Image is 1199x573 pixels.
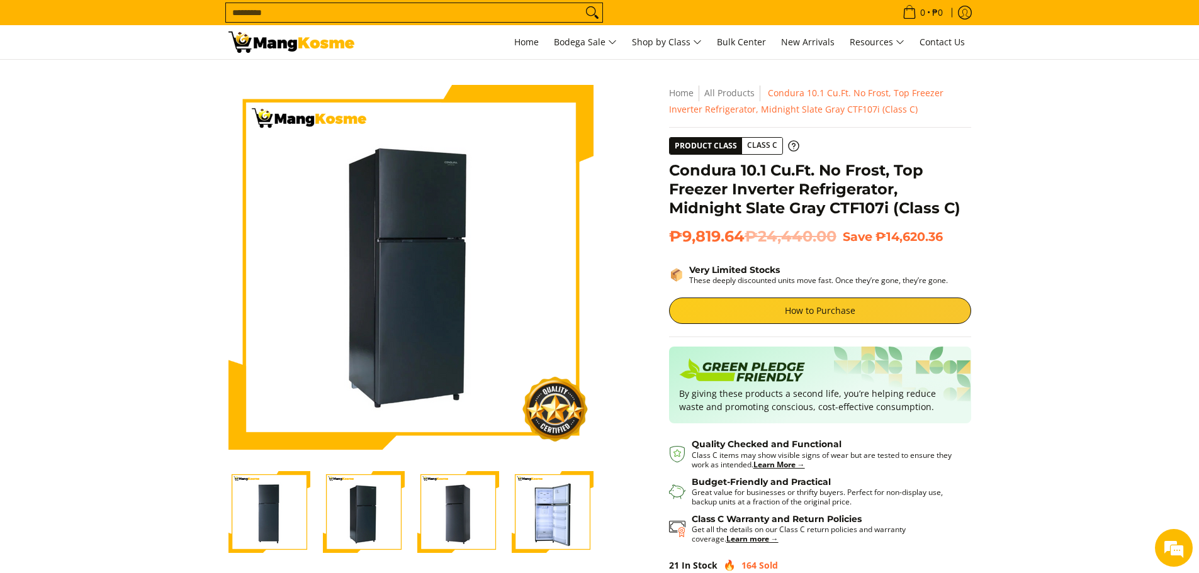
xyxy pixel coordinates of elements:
span: Sold [759,559,778,571]
a: Resources [843,25,911,59]
p: Get all the details on our Class C return policies and warranty coverage. [692,525,959,543]
a: Bodega Sale [548,25,623,59]
span: Save [843,229,872,244]
p: By giving these products a second life, you’re helping reduce waste and promoting conscious, cost... [679,387,961,413]
img: Condura 10.1 Cu. Ft. Top Freezer Inverter Ref (Class C) l Mang Kosme [228,31,354,53]
span: Product Class [670,138,742,154]
span: 0 [918,8,927,17]
span: ₱14,620.36 [875,229,943,244]
strong: Budget-Friendly and Practical [692,476,831,487]
a: Product Class Class C [669,137,799,155]
img: Condura 10.1 Cu.Ft. No Frost, Top Freezer Inverter Refrigerator, Midnight Slate Gray CTF107i (Cla... [323,471,405,553]
span: We're online! [73,159,174,286]
h1: Condura 10.1 Cu.Ft. No Frost, Top Freezer Inverter Refrigerator, Midnight Slate Gray CTF107i (Cla... [669,161,971,218]
p: Class C items may show visible signs of wear but are tested to ensure they work as intended. [692,450,959,469]
a: New Arrivals [775,25,841,59]
nav: Main Menu [367,25,971,59]
span: Bulk Center [717,36,766,48]
strong: Very Limited Stocks [689,264,780,275]
del: ₱24,440.00 [745,227,836,246]
div: Chat with us now [65,70,211,87]
span: Condura 10.1 Cu.Ft. No Frost, Top Freezer Inverter Refrigerator, Midnight Slate Gray CTF107i (Cla... [669,87,943,115]
span: New Arrivals [781,36,835,48]
span: In Stock [682,559,718,571]
img: Condura 10.1 Cu.Ft. No Frost, Top Freezer Inverter Refrigerator, Midnight Slate Gray CTF107i (Cla... [228,471,310,553]
strong: Quality Checked and Functional [692,438,842,450]
span: 164 [741,559,757,571]
span: Resources [850,35,904,50]
a: Bulk Center [711,25,772,59]
span: ₱9,819.64 [669,227,836,246]
a: Home [508,25,545,59]
a: All Products [704,87,755,99]
a: Home [669,87,694,99]
a: Learn more → [726,533,779,544]
p: These deeply discounted units move fast. Once they’re gone, they’re gone. [689,275,948,285]
nav: Breadcrumbs [669,85,971,118]
p: Great value for businesses or thrifty buyers. Perfect for non-display use, backup units at a frac... [692,487,959,506]
textarea: Type your message and hit 'Enter' [6,343,240,387]
img: Condura 10.1 Cu.Ft. No Frost, Top Freezer Inverter Refrigerator, Midnight Slate Gray CTF107i (Cla... [417,471,499,553]
span: Shop by Class [632,35,702,50]
a: How to Purchase [669,298,971,324]
span: Class C [742,138,782,153]
strong: Class C Warranty and Return Policies [692,513,862,525]
img: Badge sustainability green pledge friendly [679,357,805,387]
img: Condura 10.1 Cu.Ft. No Frost, Top Freezer Inverter Refrigerator, Midnight Slate Gray CTF107i (Cla... [512,471,594,553]
span: Bodega Sale [554,35,617,50]
a: Learn More → [753,459,805,470]
span: ₱0 [930,8,945,17]
img: Condura 10.1 Cu.Ft. No Frost, Top Freezer Inverter Refrigerator, Midnight Slate Gray CTF107i (Cla... [228,85,594,450]
a: Contact Us [913,25,971,59]
div: Minimize live chat window [206,6,237,36]
span: 21 [669,559,679,571]
span: Contact Us [920,36,965,48]
span: Home [514,36,539,48]
a: Shop by Class [626,25,708,59]
button: Search [582,3,602,22]
span: • [899,6,947,19]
